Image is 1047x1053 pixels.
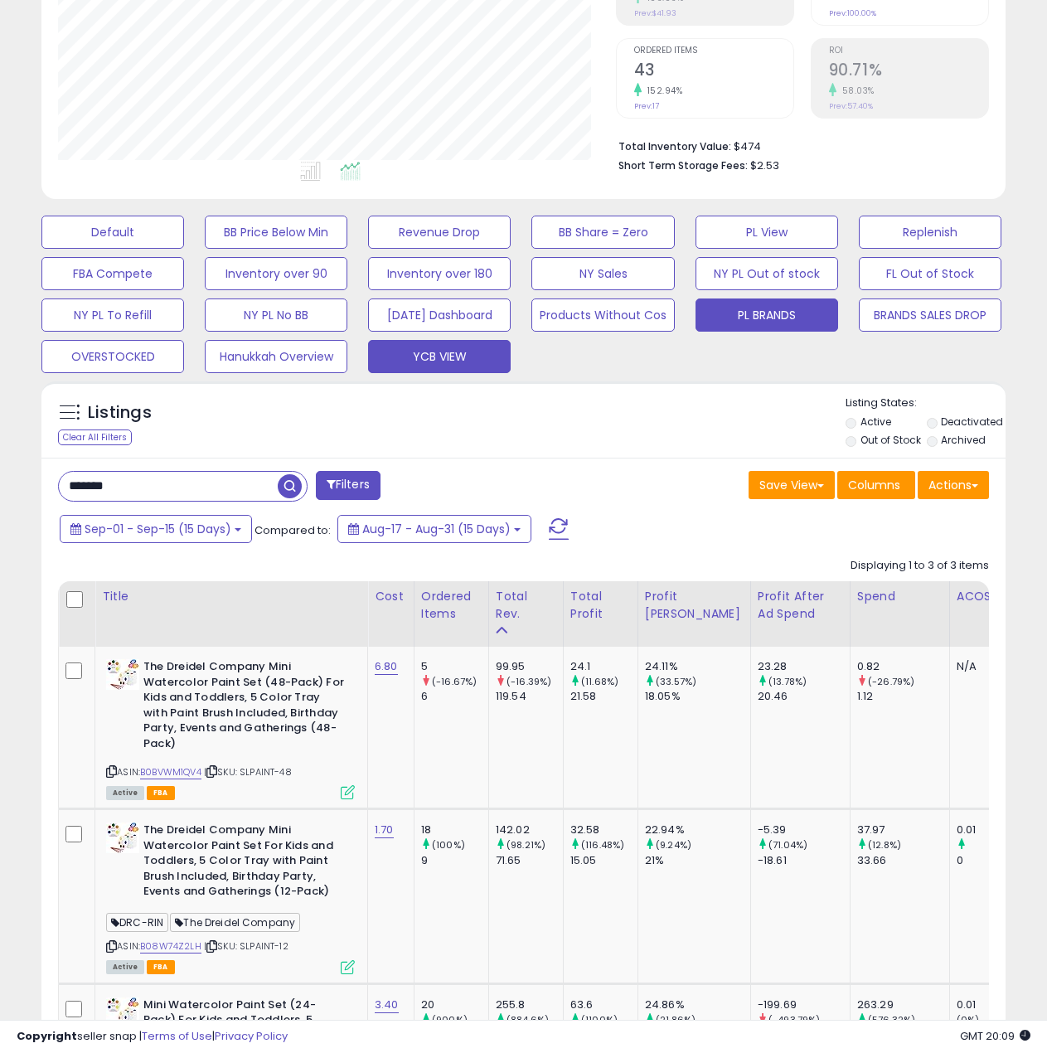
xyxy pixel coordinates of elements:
div: 63.6 [570,997,637,1012]
div: Spend [857,588,943,605]
small: Prev: 57.40% [829,101,873,111]
div: 33.66 [857,853,949,868]
div: 18.05% [645,689,750,704]
span: Aug-17 - Aug-31 (15 Days) [362,521,511,537]
small: 58.03% [836,85,875,97]
label: Active [860,415,891,429]
span: 2025-09-16 20:09 GMT [960,1028,1030,1044]
small: Prev: 17 [634,101,659,111]
b: Short Term Storage Fees: [618,158,748,172]
a: B08W74Z2LH [140,939,201,954]
h2: 90.71% [829,61,988,83]
button: PL View [696,216,838,249]
img: 41TwxQTtgJL._SL40_.jpg [106,823,139,853]
small: (11.68%) [581,675,618,688]
button: NY PL No BB [205,298,347,332]
button: BRANDS SALES DROP [859,298,1001,332]
button: BB Share = Zero [531,216,674,249]
div: seller snap | | [17,1029,288,1045]
p: Listing States: [846,395,1006,411]
button: Products Without Cos [531,298,674,332]
small: (100%) [432,838,465,852]
label: Out of Stock [860,433,921,447]
div: N/A [957,659,1036,674]
small: (33.57%) [656,675,696,688]
button: NY PL To Refill [41,298,184,332]
button: Inventory over 180 [368,257,511,290]
div: 263.29 [857,997,949,1012]
span: FBA [147,786,175,800]
div: -5.39 [758,823,850,837]
span: All listings currently available for purchase on Amazon [106,960,144,974]
button: NY Sales [531,257,674,290]
div: 37.97 [857,823,949,837]
div: ACOS [957,588,1042,605]
div: 99.95 [496,659,563,674]
strong: Copyright [17,1028,77,1044]
div: Ordered Items [421,588,482,623]
button: Inventory over 90 [205,257,347,290]
small: (116.48%) [581,838,624,852]
small: (-16.39%) [507,675,551,688]
div: 255.8 [496,997,563,1012]
div: Total Profit [570,588,631,623]
div: Profit After Ad Spend [758,588,843,623]
div: 15.05 [570,853,637,868]
div: -199.69 [758,997,850,1012]
span: Ordered Items [634,46,793,56]
div: Cost [375,588,407,605]
button: FBA Compete [41,257,184,290]
button: FL Out of Stock [859,257,1001,290]
div: 9 [421,853,488,868]
a: 6.80 [375,658,398,675]
div: 23.28 [758,659,850,674]
div: 24.86% [645,997,750,1012]
small: (12.8%) [868,838,901,852]
button: NY PL Out of stock [696,257,838,290]
b: The Dreidel Company Mini Watercolor Paint Set For Kids and Toddlers, 5 Color Tray with Paint Brus... [143,823,345,904]
b: Total Inventory Value: [618,139,731,153]
a: B0BVWM1QV4 [140,765,201,779]
button: Revenue Drop [368,216,511,249]
div: 5 [421,659,488,674]
button: BB Price Below Min [205,216,347,249]
button: Hanukkah Overview [205,340,347,373]
div: Profit [PERSON_NAME] [645,588,744,623]
button: Sep-01 - Sep-15 (15 Days) [60,515,252,543]
span: | SKU: SLPAINT-12 [204,939,288,953]
button: Filters [316,471,381,500]
div: Total Rev. [496,588,556,623]
div: 22.94% [645,823,750,837]
button: [DATE] Dashboard [368,298,511,332]
span: FBA [147,960,175,974]
button: YCB VIEW [368,340,511,373]
div: Clear All Filters [58,429,132,445]
div: 24.1 [570,659,637,674]
small: Prev: 100.00% [829,8,876,18]
img: 41TwxQTtgJL._SL40_.jpg [106,659,139,690]
a: 3.40 [375,997,399,1013]
div: 0.82 [857,659,949,674]
small: (-16.67%) [432,675,477,688]
b: The Dreidel Company Mini Watercolor Paint Set (48-Pack) For Kids and Toddlers, 5 Color Tray with ... [143,659,345,755]
span: All listings currently available for purchase on Amazon [106,786,144,800]
div: 18 [421,823,488,837]
span: The Dreidel Company [170,913,300,932]
div: 6 [421,689,488,704]
div: 20.46 [758,689,850,704]
label: Archived [941,433,986,447]
div: 119.54 [496,689,563,704]
div: -18.61 [758,853,850,868]
button: OVERSTOCKED [41,340,184,373]
h5: Listings [88,401,152,425]
button: Columns [837,471,915,499]
small: 152.94% [642,85,683,97]
button: PL BRANDS [696,298,838,332]
button: Aug-17 - Aug-31 (15 Days) [337,515,531,543]
div: 32.58 [570,823,637,837]
div: Displaying 1 to 3 of 3 items [851,558,989,574]
div: 21% [645,853,750,868]
small: Prev: $41.93 [634,8,676,18]
span: | SKU: SLPAINT-48 [204,765,292,779]
div: 71.65 [496,853,563,868]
